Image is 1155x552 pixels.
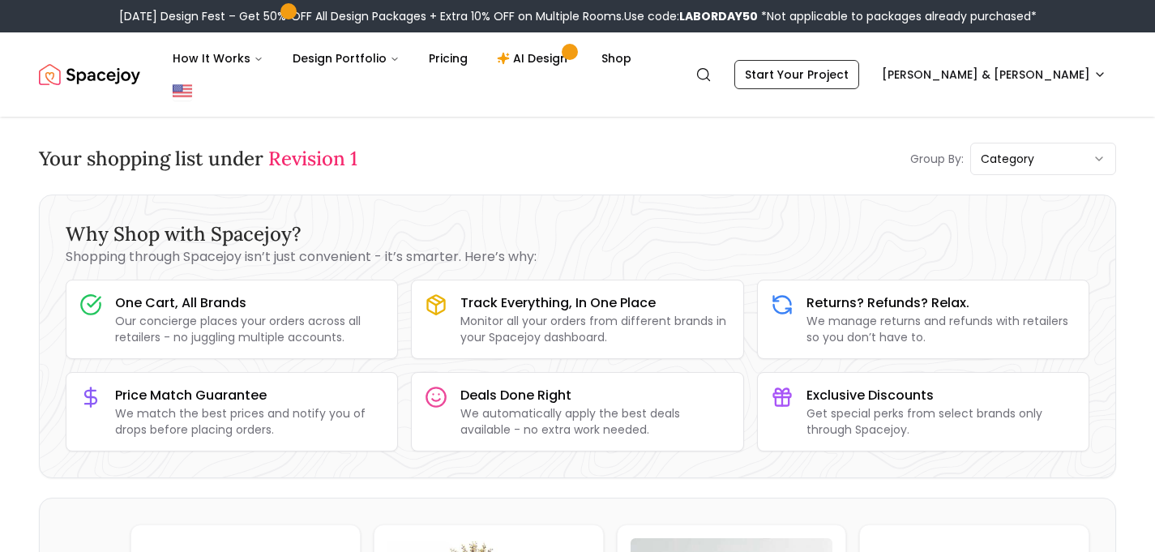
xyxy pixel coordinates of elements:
[280,42,413,75] button: Design Portfolio
[173,81,192,101] img: United States
[758,8,1037,24] span: *Not applicable to packages already purchased*
[806,293,1076,313] h3: Returns? Refunds? Relax.
[460,313,729,345] p: Monitor all your orders from different brands in your Spacejoy dashboard.
[66,221,1089,247] h3: Why Shop with Spacejoy?
[460,405,729,438] p: We automatically apply the best deals available - no extra work needed.
[39,146,357,172] h3: Your shopping list under
[115,313,384,345] p: Our concierge places your orders across all retailers - no juggling multiple accounts.
[734,60,859,89] a: Start Your Project
[268,146,357,171] span: Revision 1
[679,8,758,24] b: LABORDAY50
[39,32,1116,117] nav: Global
[66,247,1089,267] p: Shopping through Spacejoy isn’t just convenient - it’s smarter. Here’s why:
[115,293,384,313] h3: One Cart, All Brands
[160,42,276,75] button: How It Works
[588,42,644,75] a: Shop
[806,313,1076,345] p: We manage returns and refunds with retailers so you don’t have to.
[910,151,964,167] p: Group By:
[119,8,1037,24] div: [DATE] Design Fest – Get 50% OFF All Design Packages + Extra 10% OFF on Multiple Rooms.
[460,386,729,405] h3: Deals Done Right
[39,58,140,91] img: Spacejoy Logo
[484,42,585,75] a: AI Design
[160,42,644,75] nav: Main
[624,8,758,24] span: Use code:
[806,405,1076,438] p: Get special perks from select brands only through Spacejoy.
[115,405,384,438] p: We match the best prices and notify you of drops before placing orders.
[806,386,1076,405] h3: Exclusive Discounts
[416,42,481,75] a: Pricing
[460,293,729,313] h3: Track Everything, In One Place
[115,386,384,405] h3: Price Match Guarantee
[872,60,1116,89] button: [PERSON_NAME] & [PERSON_NAME]
[39,58,140,91] a: Spacejoy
